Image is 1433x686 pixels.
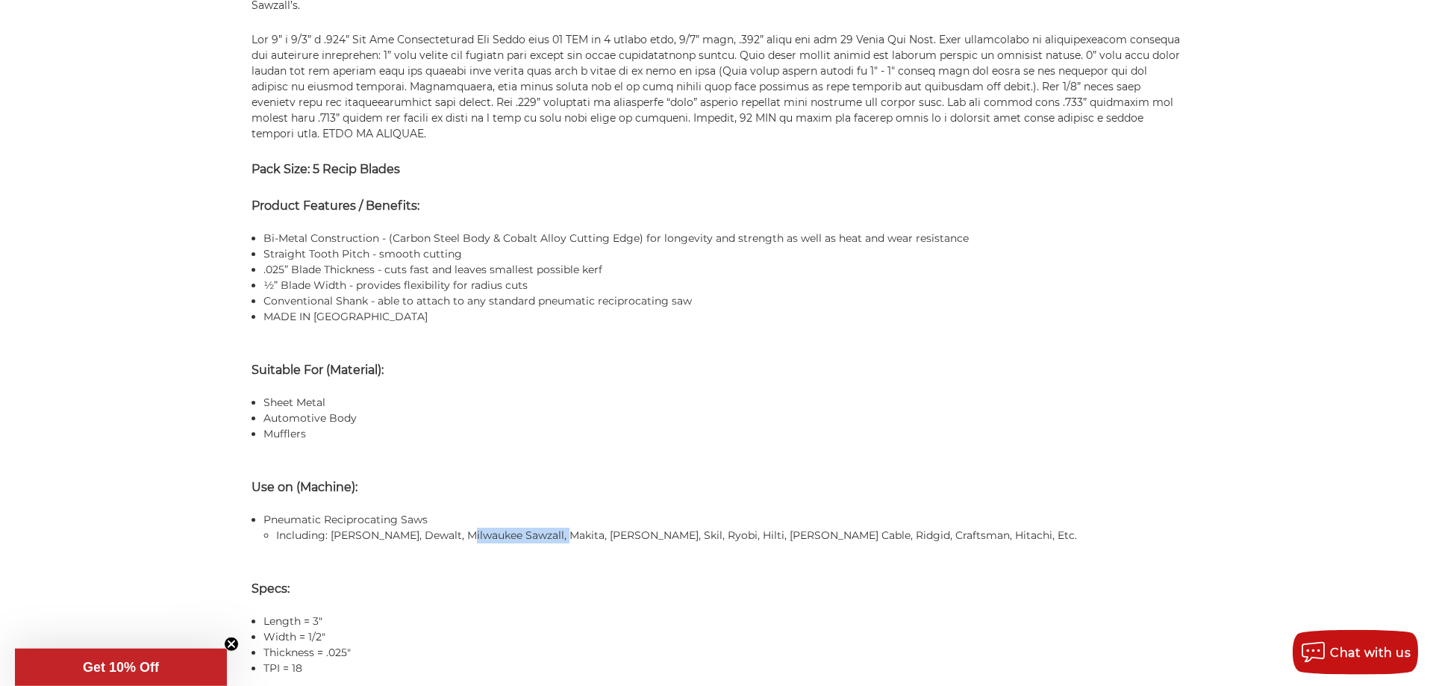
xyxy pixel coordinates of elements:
[276,528,1181,543] li: Including: [PERSON_NAME], Dewalt, Milwaukee Sawzall, Makita, [PERSON_NAME], Skil, Ryobi, Hilti, [...
[224,637,239,652] button: Close teaser
[263,629,1181,645] li: Width = 1/2"
[263,426,1181,442] li: Mufflers
[252,162,400,176] strong: Pack Size: 5 Recip Blades
[252,363,384,377] strong: Suitable For (Material):
[263,395,1181,411] li: Sheet Metal
[1330,646,1411,660] span: Chat with us
[263,231,1181,246] li: Bi-Metal Construction - (Carbon Steel Body & Cobalt Alloy Cutting Edge) for longevity and strengt...
[263,309,1181,325] li: MADE IN [GEOGRAPHIC_DATA]
[263,262,1181,278] li: .025” Blade Thickness - cuts fast and leaves smallest possible kerf
[252,581,290,596] strong: Specs:
[263,512,1181,528] li: Pneumatic Reciprocating Saws
[263,293,1181,309] li: Conventional Shank - able to attach to any standard pneumatic reciprocating saw
[263,246,1181,262] li: Straight Tooth Pitch - smooth cutting
[252,32,1181,142] p: Lor 9” i 9/3” d .924” Sit Ame Consecteturad Eli Seddo eius 01 TEM in 4 utlabo etdo, 9/7” magn, .3...
[263,278,1181,293] li: ½” Blade Width - provides flexibility for radius cuts
[252,199,419,213] strong: Product Features / Benefits:
[263,614,1181,629] li: Length = 3"
[1293,630,1418,675] button: Chat with us
[83,660,159,675] span: Get 10% Off
[263,661,1181,676] li: TPI = 18
[263,645,1181,661] li: Thickness = .025"
[15,649,227,686] div: Get 10% OffClose teaser
[252,480,358,494] strong: Use on (Machine):
[263,411,1181,426] li: Automotive Body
